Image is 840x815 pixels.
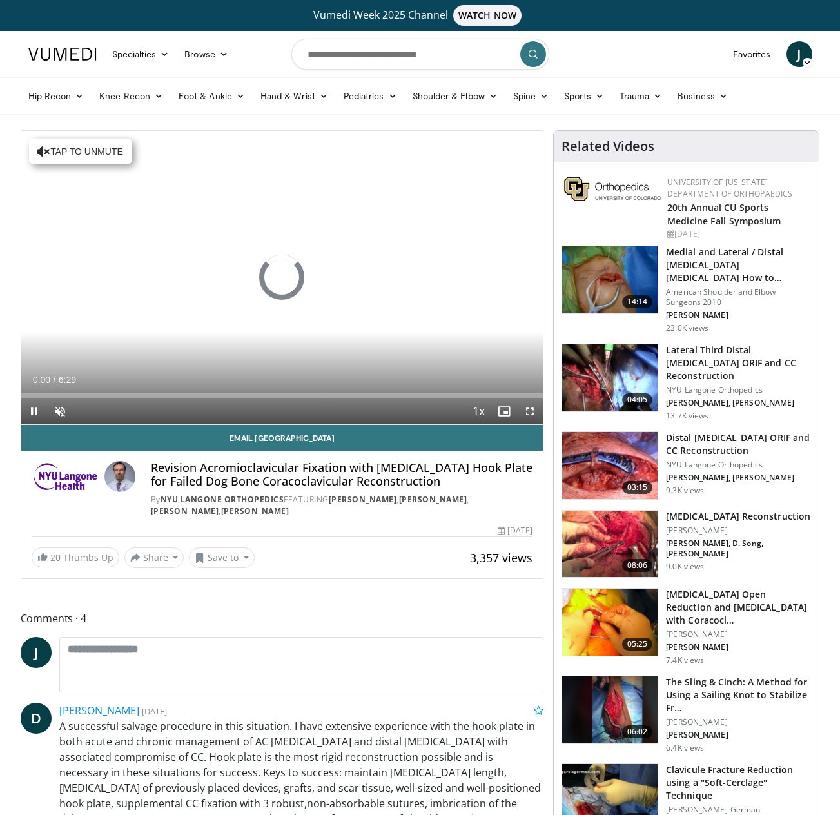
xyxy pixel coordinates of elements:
a: Shoulder & Elbow [405,83,505,109]
button: Unmute [47,398,73,424]
a: Foot & Ankle [171,83,253,109]
div: Progress Bar [21,393,543,398]
a: Pediatrics [336,83,405,109]
button: Pause [21,398,47,424]
h3: The Sling & Cinch: A Method for Using a Sailing Knot to Stabilize Fr… [666,676,811,714]
p: 23.0K views [666,323,708,333]
button: Tap to unmute [29,139,132,164]
p: 9.3K views [666,486,704,496]
h3: Clavicule Fracture Reduction using a "Soft-Cerclage" Technique [666,763,811,802]
a: D [21,703,52,734]
img: 355603a8-37da-49b6-856f-e00d7e9307d3.png.150x105_q85_autocrop_double_scale_upscale_version-0.2.png [564,177,661,201]
button: Playback Rate [465,398,491,424]
h3: [MEDICAL_DATA] Reconstruction [666,510,811,523]
h4: Revision Acromioclavicular Fixation with [MEDICAL_DATA] Hook Plate for Failed Dog Bone Coracoclav... [151,461,532,489]
h3: Medial and Lateral / Distal [MEDICAL_DATA] [MEDICAL_DATA] How to Manage the Ends [666,246,811,284]
span: 03:15 [622,481,653,494]
a: Favorites [725,41,779,67]
a: University of [US_STATE] Department of Orthopaedics [667,177,792,199]
img: millet_1.png.150x105_q85_crop-smart_upscale.jpg [562,246,658,313]
img: Avatar [104,461,135,492]
a: [PERSON_NAME] [221,506,289,516]
video-js: Video Player [21,131,543,425]
p: 9.0K views [666,562,704,572]
a: 20th Annual CU Sports Medicine Fall Symposium [667,201,781,227]
p: 7.4K views [666,655,704,665]
p: American Shoulder and Elbow Surgeons 2010 [666,287,811,308]
span: 08:06 [622,559,653,572]
h3: Lateral Third Distal [MEDICAL_DATA] ORIF and CC Reconstruction [666,344,811,382]
p: [PERSON_NAME], [PERSON_NAME] [666,398,811,408]
a: Specialties [104,41,177,67]
p: [PERSON_NAME]-German [666,805,811,815]
span: 6:29 [59,375,76,385]
a: Browse [177,41,236,67]
img: 7469cecb-783c-4225-a461-0115b718ad32.150x105_q85_crop-smart_upscale.jpg [562,676,658,743]
small: [DATE] [142,705,167,717]
a: Email [GEOGRAPHIC_DATA] [21,425,543,451]
span: / [54,375,56,385]
p: [PERSON_NAME] [666,310,811,320]
img: d03f9492-8e94-45ae-897b-284f95b476c7.150x105_q85_crop-smart_upscale.jpg [562,589,658,656]
span: 3,357 views [470,550,532,565]
a: J [786,41,812,67]
h4: Related Videos [562,139,654,154]
p: NYU Langone Orthopedics [666,460,811,470]
input: Search topics, interventions [291,39,549,70]
span: 0:00 [33,375,50,385]
img: 0ba6bed5-01ae-4060-a0a8-5190f10ece6d.150x105_q85_crop-smart_upscale.jpg [562,511,658,578]
span: 20 [50,551,61,564]
a: Trauma [612,83,670,109]
p: [PERSON_NAME] [666,525,811,536]
a: 08:06 [MEDICAL_DATA] Reconstruction [PERSON_NAME] [PERSON_NAME], D. Song, [PERSON_NAME] 9.0K views [562,510,811,578]
a: Hip Recon [21,83,92,109]
h3: [MEDICAL_DATA] Open Reduction and [MEDICAL_DATA] with Coracocl… [666,588,811,627]
span: Comments 4 [21,610,544,627]
a: [PERSON_NAME] [399,494,467,505]
a: Hand & Wrist [253,83,336,109]
p: 6.4K views [666,743,704,753]
img: VuMedi Logo [28,48,97,61]
span: 04:05 [622,393,653,406]
p: 13.7K views [666,411,708,421]
p: NYU Langone Orthopedics [666,385,811,395]
a: Spine [505,83,556,109]
a: NYU Langone Orthopedics [161,494,284,505]
div: By FEATURING , , , [151,494,532,517]
button: Save to [189,547,255,568]
a: Vumedi Week 2025 ChannelWATCH NOW [30,5,810,26]
a: J [21,637,52,668]
p: [PERSON_NAME] [666,642,811,653]
img: NYU Langone Orthopedics [32,461,99,492]
p: [PERSON_NAME] [666,629,811,640]
p: [PERSON_NAME] [666,730,811,740]
a: Knee Recon [92,83,171,109]
img: 975f9b4a-0628-4e1f-be82-64e786784faa.jpg.150x105_q85_crop-smart_upscale.jpg [562,432,658,499]
a: Sports [556,83,612,109]
img: b53f9957-e81c-4985-86d3-a61d71e8d4c2.150x105_q85_crop-smart_upscale.jpg [562,344,658,411]
a: 14:14 Medial and Lateral / Distal [MEDICAL_DATA] [MEDICAL_DATA] How to Manage the Ends American S... [562,246,811,333]
span: WATCH NOW [453,5,522,26]
a: [PERSON_NAME] [329,494,397,505]
button: Share [124,547,184,568]
span: 14:14 [622,295,653,308]
a: 20 Thumbs Up [32,547,119,567]
div: [DATE] [667,228,808,240]
p: [PERSON_NAME] [666,717,811,727]
h3: Distal [MEDICAL_DATA] ORIF and CC Reconstruction [666,431,811,457]
span: 05:25 [622,638,653,651]
a: 05:25 [MEDICAL_DATA] Open Reduction and [MEDICAL_DATA] with Coracocl… [PERSON_NAME] [PERSON_NAME]... [562,588,811,665]
button: Enable picture-in-picture mode [491,398,517,424]
p: [PERSON_NAME], [PERSON_NAME] [666,473,811,483]
p: [PERSON_NAME], D. Song, [PERSON_NAME] [666,538,811,559]
a: [PERSON_NAME] [59,703,139,718]
a: 06:02 The Sling & Cinch: A Method for Using a Sailing Knot to Stabilize Fr… [PERSON_NAME] [PERSON... [562,676,811,753]
a: 03:15 Distal [MEDICAL_DATA] ORIF and CC Reconstruction NYU Langone Orthopedics [PERSON_NAME], [PE... [562,431,811,500]
div: [DATE] [498,525,532,536]
a: Business [670,83,736,109]
span: 06:02 [622,725,653,738]
a: 04:05 Lateral Third Distal [MEDICAL_DATA] ORIF and CC Reconstruction NYU Langone Orthopedics [PER... [562,344,811,421]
